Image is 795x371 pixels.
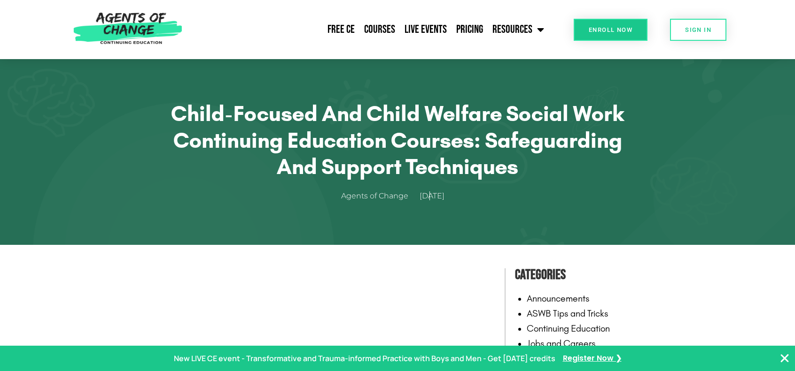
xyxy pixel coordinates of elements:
span: Enroll Now [589,27,632,33]
a: Free CE [323,18,359,41]
nav: Menu [187,18,549,41]
a: ASWB Tips and Tricks [527,308,608,319]
button: Close Banner [779,353,790,364]
time: [DATE] [420,191,444,200]
a: [DATE] [420,189,454,203]
a: Courses [359,18,400,41]
h1: Child-Focused and Child Welfare Social Work Continuing Education Courses: Safeguarding and Suppor... [153,100,642,180]
a: Announcements [527,293,590,304]
h4: Categories [515,264,665,286]
a: Live Events [400,18,452,41]
span: SIGN IN [685,27,711,33]
a: Continuing Education [527,323,610,334]
a: Agents of Change [341,189,418,203]
a: Jobs and Careers [527,338,596,349]
a: Register Now ❯ [563,352,622,365]
a: Enroll Now [574,19,647,41]
span: Agents of Change [341,189,408,203]
a: Resources [488,18,549,41]
a: Pricing [452,18,488,41]
a: SIGN IN [670,19,726,41]
p: New LIVE CE event - Transformative and Trauma-informed Practice with Boys and Men - Get [DATE] cr... [174,352,555,365]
